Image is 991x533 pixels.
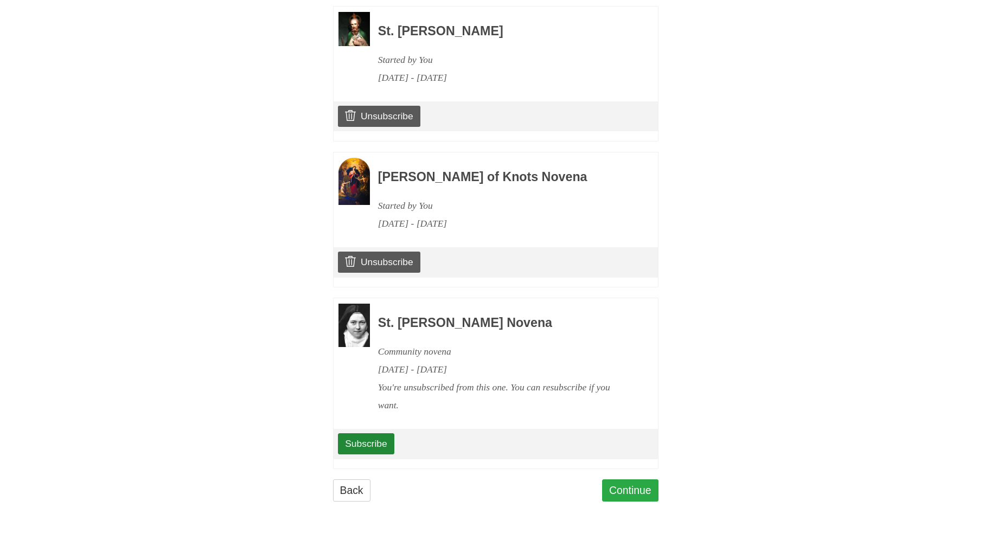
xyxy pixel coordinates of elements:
[378,378,629,414] div: You're unsubscribed from this one. You can resubscribe if you want.
[338,106,420,126] a: Unsubscribe
[338,304,370,347] img: Novena image
[378,361,629,378] div: [DATE] - [DATE]
[378,24,629,38] h3: St. [PERSON_NAME]
[338,158,370,205] img: Novena image
[378,316,629,330] h3: St. [PERSON_NAME] Novena
[602,479,658,502] a: Continue
[378,170,629,184] h3: [PERSON_NAME] of Knots Novena
[378,69,629,87] div: [DATE] - [DATE]
[338,12,370,46] img: Novena image
[333,479,370,502] a: Back
[378,215,629,233] div: [DATE] - [DATE]
[338,252,420,272] a: Unsubscribe
[378,51,629,69] div: Started by You
[378,197,629,215] div: Started by You
[378,343,629,361] div: Community novena
[338,433,394,454] a: Subscribe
